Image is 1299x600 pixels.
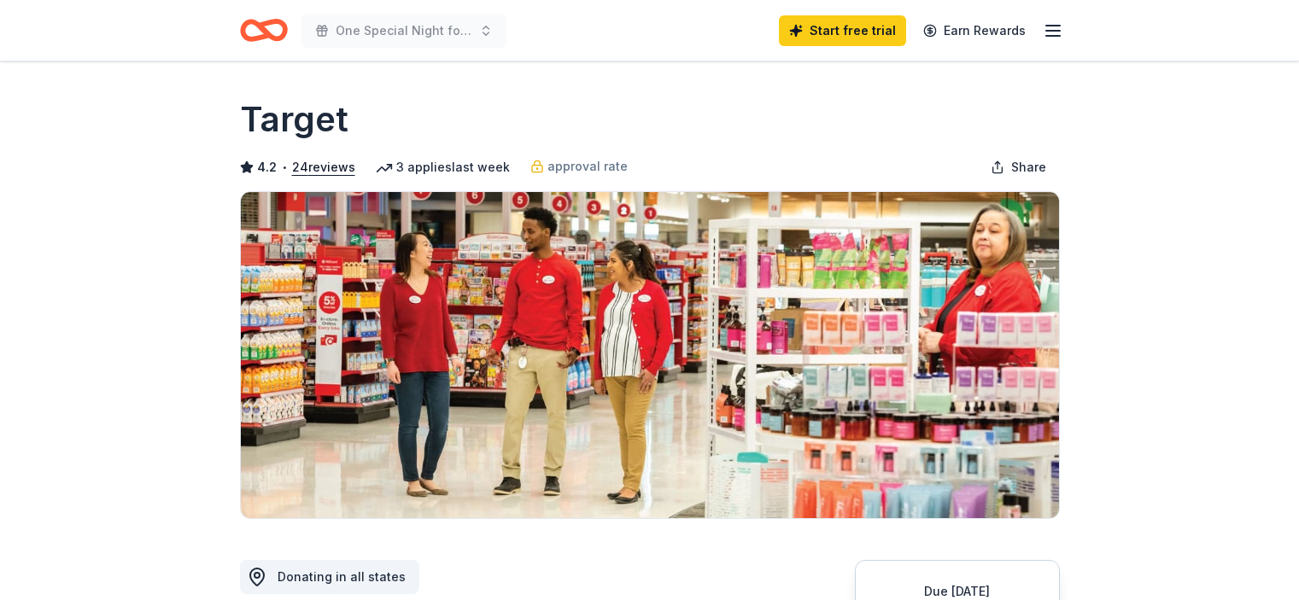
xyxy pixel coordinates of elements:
[977,150,1060,184] button: Share
[301,14,506,48] button: One Special Night for Special Kids
[547,156,628,177] span: approval rate
[376,157,510,178] div: 3 applies last week
[241,192,1059,518] img: Image for Target
[257,157,277,178] span: 4.2
[530,156,628,177] a: approval rate
[281,160,287,174] span: •
[240,10,288,50] a: Home
[278,569,406,584] span: Donating in all states
[1011,157,1046,178] span: Share
[913,15,1036,46] a: Earn Rewards
[336,20,472,41] span: One Special Night for Special Kids
[779,15,906,46] a: Start free trial
[240,96,348,143] h1: Target
[292,157,355,178] button: 24reviews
